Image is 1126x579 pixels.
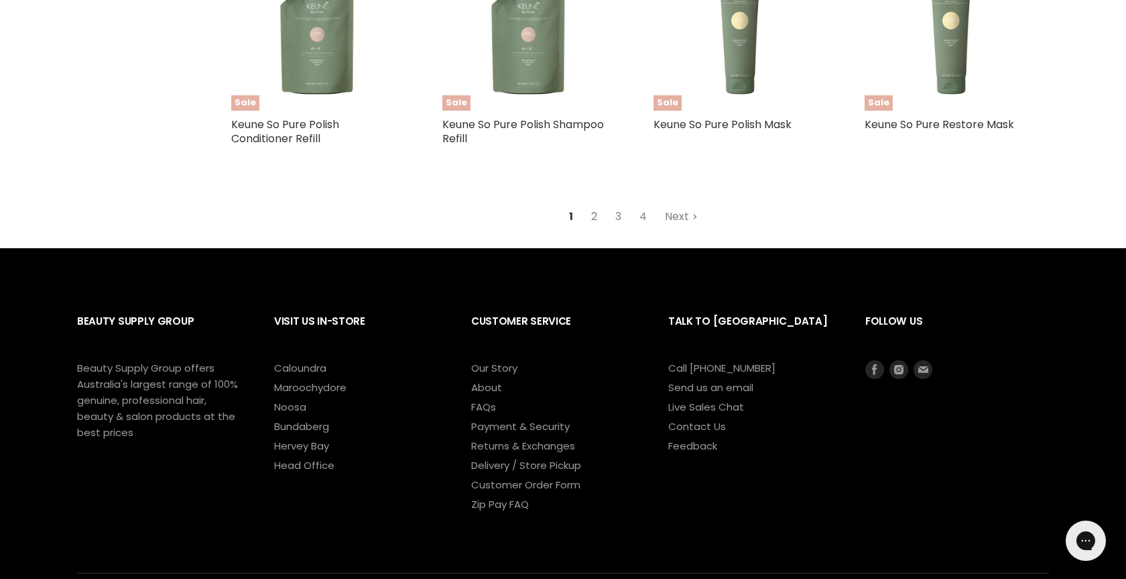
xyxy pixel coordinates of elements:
[471,305,641,360] h2: Customer Service
[274,305,444,360] h2: Visit Us In-Store
[865,117,1014,132] a: Keune So Pure Restore Mask
[274,400,306,414] a: Noosa
[274,419,329,433] a: Bundaberg
[668,419,726,433] a: Contact Us
[231,95,259,111] span: Sale
[653,117,792,132] a: Keune So Pure Polish Mask
[653,95,682,111] span: Sale
[584,205,605,229] a: 2
[471,439,575,453] a: Returns & Exchanges
[77,360,238,441] p: Beauty Supply Group offers Australia's largest range of 100% genuine, professional hair, beauty &...
[471,458,581,472] a: Delivery / Store Pickup
[274,361,326,375] a: Caloundra
[562,205,580,229] span: 1
[668,380,753,394] a: Send us an email
[632,205,654,229] a: 4
[77,305,247,360] h2: Beauty Supply Group
[658,205,705,229] a: Next
[608,205,629,229] a: 3
[231,117,339,146] a: Keune So Pure Polish Conditioner Refill
[471,478,580,492] a: Customer Order Form
[471,361,517,375] a: Our Story
[668,400,744,414] a: Live Sales Chat
[442,117,604,146] a: Keune So Pure Polish Shampoo Refill
[274,458,334,472] a: Head Office
[274,380,347,394] a: Maroochydore
[1059,516,1113,566] iframe: Gorgias live chat messenger
[471,380,502,394] a: About
[274,439,329,453] a: Hervey Bay
[471,497,529,511] a: Zip Pay FAQ
[471,419,570,433] a: Payment & Security
[442,95,471,111] span: Sale
[471,400,496,414] a: FAQs
[865,305,1049,360] h2: Follow us
[865,95,893,111] span: Sale
[668,361,775,375] a: Call [PHONE_NUMBER]
[668,305,838,360] h2: Talk to [GEOGRAPHIC_DATA]
[668,439,717,453] a: Feedback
